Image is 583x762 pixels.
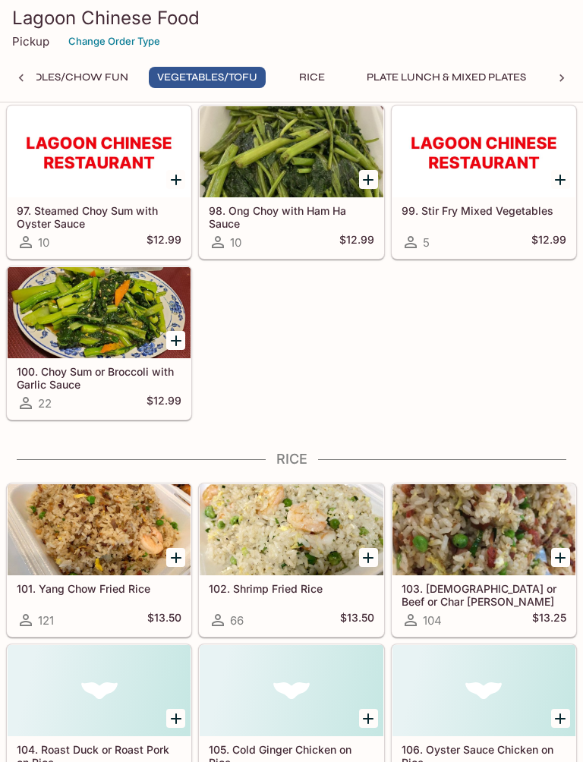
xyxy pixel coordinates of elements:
[200,645,383,736] div: 105. Cold Ginger Chicken on Rice
[551,170,570,189] button: Add 99. Stir Fry Mixed Vegetables
[359,548,378,567] button: Add 102. Shrimp Fried Rice
[392,105,576,259] a: 99. Stir Fry Mixed Vegetables5$12.99
[532,611,566,629] h5: $13.25
[278,67,346,88] button: Rice
[17,582,181,595] h5: 101. Yang Chow Fried Rice
[12,6,571,30] h3: Lagoon Chinese Food
[423,613,442,628] span: 104
[200,106,383,197] div: 98. Ong Choy with Ham Ha Sauce
[392,106,575,197] div: 99. Stir Fry Mixed Vegetables
[8,267,191,358] div: 100. Choy Sum or Broccoli with Garlic Sauce
[7,105,191,259] a: 97. Steamed Choy Sum with Oyster Sauce10$12.99
[199,483,383,637] a: 102. Shrimp Fried Rice66$13.50
[61,30,167,53] button: Change Order Type
[7,483,191,637] a: 101. Yang Chow Fried Rice121$13.50
[209,204,373,229] h5: 98. Ong Choy with Ham Ha Sauce
[209,582,373,595] h5: 102. Shrimp Fried Rice
[147,611,181,629] h5: $13.50
[8,484,191,575] div: 101. Yang Chow Fried Rice
[551,548,570,567] button: Add 103. Chick or Beef or Char Siu Fried Rice
[38,396,52,411] span: 22
[423,235,430,250] span: 5
[147,233,181,251] h5: $12.99
[8,645,191,736] div: 104. Roast Duck or Roast Pork on Rice
[6,451,577,468] h4: Rice
[402,204,566,217] h5: 99. Stir Fry Mixed Vegetables
[8,106,191,197] div: 97. Steamed Choy Sum with Oyster Sauce
[12,34,49,49] p: Pickup
[166,170,185,189] button: Add 97. Steamed Choy Sum with Oyster Sauce
[359,170,378,189] button: Add 98. Ong Choy with Ham Ha Sauce
[200,484,383,575] div: 102. Shrimp Fried Rice
[551,709,570,728] button: Add 106. Oyster Sauce Chicken on Rice
[166,709,185,728] button: Add 104. Roast Duck or Roast Pork on Rice
[340,611,374,629] h5: $13.50
[358,67,534,88] button: Plate Lunch & Mixed Plates
[17,365,181,390] h5: 100. Choy Sum or Broccoli with Garlic Sauce
[392,645,575,736] div: 106. Oyster Sauce Chicken on Rice
[7,266,191,420] a: 100. Choy Sum or Broccoli with Garlic Sauce22$12.99
[17,204,181,229] h5: 97. Steamed Choy Sum with Oyster Sauce
[166,548,185,567] button: Add 101. Yang Chow Fried Rice
[531,233,566,251] h5: $12.99
[402,582,566,607] h5: 103. [DEMOGRAPHIC_DATA] or Beef or Char [PERSON_NAME] [PERSON_NAME]
[147,394,181,412] h5: $12.99
[230,613,244,628] span: 66
[166,331,185,350] button: Add 100. Choy Sum or Broccoli with Garlic Sauce
[199,105,383,259] a: 98. Ong Choy with Ham Ha Sauce10$12.99
[359,709,378,728] button: Add 105. Cold Ginger Chicken on Rice
[149,67,266,88] button: Vegetables/Tofu
[38,235,49,250] span: 10
[392,484,575,575] div: 103. Chick or Beef or Char Siu Fried Rice
[38,613,54,628] span: 121
[230,235,241,250] span: 10
[392,483,576,637] a: 103. [DEMOGRAPHIC_DATA] or Beef or Char [PERSON_NAME] [PERSON_NAME]104$13.25
[339,233,374,251] h5: $12.99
